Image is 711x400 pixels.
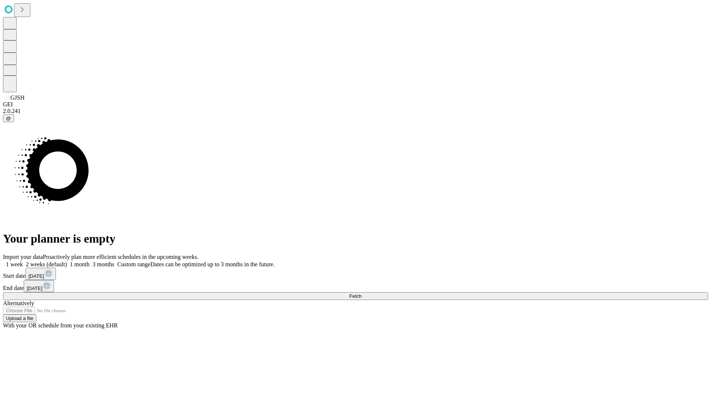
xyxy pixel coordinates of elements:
span: Alternatively [3,300,34,306]
span: 1 month [70,261,90,267]
button: Fetch [3,292,708,300]
span: GJSH [10,94,24,101]
span: Fetch [349,293,361,299]
div: 2.0.241 [3,108,708,114]
span: Import your data [3,254,43,260]
button: Upload a file [3,314,36,322]
span: [DATE] [27,286,42,291]
span: Dates can be optimized up to 3 months in the future. [150,261,274,267]
span: 1 week [6,261,23,267]
button: [DATE] [26,268,56,280]
span: Proactively plan more efficient schedules in the upcoming weeks. [43,254,198,260]
span: @ [6,116,11,121]
div: Start date [3,268,708,280]
span: [DATE] [29,273,44,279]
div: End date [3,280,708,292]
span: With your OR schedule from your existing EHR [3,322,118,329]
span: 3 months [93,261,114,267]
h1: Your planner is empty [3,232,708,246]
button: [DATE] [24,280,54,292]
div: GEI [3,101,708,108]
span: Custom range [117,261,150,267]
button: @ [3,114,14,122]
span: 2 weeks (default) [26,261,67,267]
